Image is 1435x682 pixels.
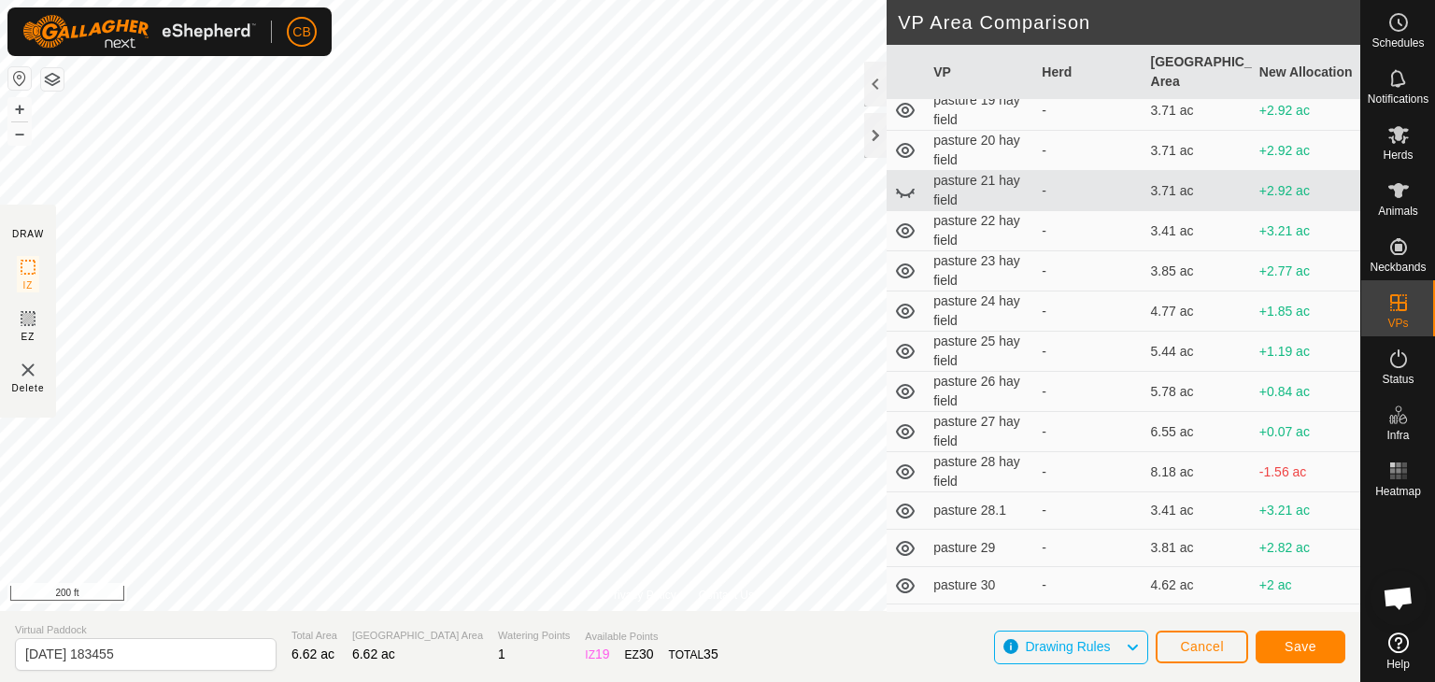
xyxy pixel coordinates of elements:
[1144,452,1252,492] td: 8.18 ac
[1252,291,1360,332] td: +1.85 ac
[1252,211,1360,251] td: +3.21 ac
[585,629,717,645] span: Available Points
[17,359,39,381] img: VP
[926,291,1034,332] td: pasture 24 hay field
[352,646,395,661] span: 6.62 ac
[1386,659,1410,670] span: Help
[1144,604,1252,642] td: 3.09 ac
[12,381,45,395] span: Delete
[1370,262,1426,273] span: Neckbands
[1144,412,1252,452] td: 6.55 ac
[1252,567,1360,604] td: +2 ac
[1386,430,1409,441] span: Infra
[585,645,609,664] div: IZ
[926,412,1034,452] td: pasture 27 hay field
[1252,171,1360,211] td: +2.92 ac
[1042,501,1135,520] div: -
[669,645,718,664] div: TOTAL
[12,227,44,241] div: DRAW
[926,492,1034,530] td: pasture 28.1
[1252,604,1360,642] td: +3.53 ac
[1378,206,1418,217] span: Animals
[1368,93,1428,105] span: Notifications
[1144,291,1252,332] td: 4.77 ac
[1252,530,1360,567] td: +2.82 ac
[1144,45,1252,100] th: [GEOGRAPHIC_DATA] Area
[1042,462,1135,482] div: -
[1042,262,1135,281] div: -
[926,251,1034,291] td: pasture 23 hay field
[1382,374,1414,385] span: Status
[926,604,1034,642] td: pasture 31
[1034,45,1143,100] th: Herd
[926,91,1034,131] td: pasture 19 hay field
[926,332,1034,372] td: pasture 25 hay field
[291,646,334,661] span: 6.62 ac
[1252,91,1360,131] td: +2.92 ac
[8,98,31,121] button: +
[22,15,256,49] img: Gallagher Logo
[606,587,676,604] a: Privacy Policy
[498,628,570,644] span: Watering Points
[1256,631,1345,663] button: Save
[1042,181,1135,201] div: -
[8,122,31,145] button: –
[1042,382,1135,402] div: -
[1144,171,1252,211] td: 3.71 ac
[41,68,64,91] button: Map Layers
[1383,149,1413,161] span: Herds
[926,211,1034,251] td: pasture 22 hay field
[1144,91,1252,131] td: 3.71 ac
[291,628,337,644] span: Total Area
[1042,221,1135,241] div: -
[1042,302,1135,321] div: -
[1252,452,1360,492] td: -1.56 ac
[1285,639,1316,654] span: Save
[498,646,505,661] span: 1
[1252,131,1360,171] td: +2.92 ac
[23,278,34,292] span: IZ
[926,452,1034,492] td: pasture 28 hay field
[1144,530,1252,567] td: 3.81 ac
[595,646,610,661] span: 19
[1042,538,1135,558] div: -
[21,330,36,344] span: EZ
[1371,570,1427,626] div: Open chat
[1252,45,1360,100] th: New Allocation
[926,171,1034,211] td: pasture 21 hay field
[926,372,1034,412] td: pasture 26 hay field
[1042,101,1135,121] div: -
[703,646,718,661] span: 35
[1025,639,1110,654] span: Drawing Rules
[1156,631,1248,663] button: Cancel
[1042,342,1135,362] div: -
[1144,332,1252,372] td: 5.44 ac
[1042,575,1135,595] div: -
[1144,211,1252,251] td: 3.41 ac
[1252,332,1360,372] td: +1.19 ac
[352,628,483,644] span: [GEOGRAPHIC_DATA] Area
[1180,639,1224,654] span: Cancel
[1144,567,1252,604] td: 4.62 ac
[639,646,654,661] span: 30
[8,67,31,90] button: Reset Map
[1042,422,1135,442] div: -
[292,22,310,42] span: CB
[15,622,277,638] span: Virtual Paddock
[926,530,1034,567] td: pasture 29
[1252,372,1360,412] td: +0.84 ac
[1252,251,1360,291] td: +2.77 ac
[1144,492,1252,530] td: 3.41 ac
[1144,372,1252,412] td: 5.78 ac
[1375,486,1421,497] span: Heatmap
[1387,318,1408,329] span: VPs
[898,11,1360,34] h2: VP Area Comparison
[625,645,654,664] div: EZ
[1144,251,1252,291] td: 3.85 ac
[1361,625,1435,677] a: Help
[699,587,754,604] a: Contact Us
[1371,37,1424,49] span: Schedules
[1144,131,1252,171] td: 3.71 ac
[926,567,1034,604] td: pasture 30
[1252,412,1360,452] td: +0.07 ac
